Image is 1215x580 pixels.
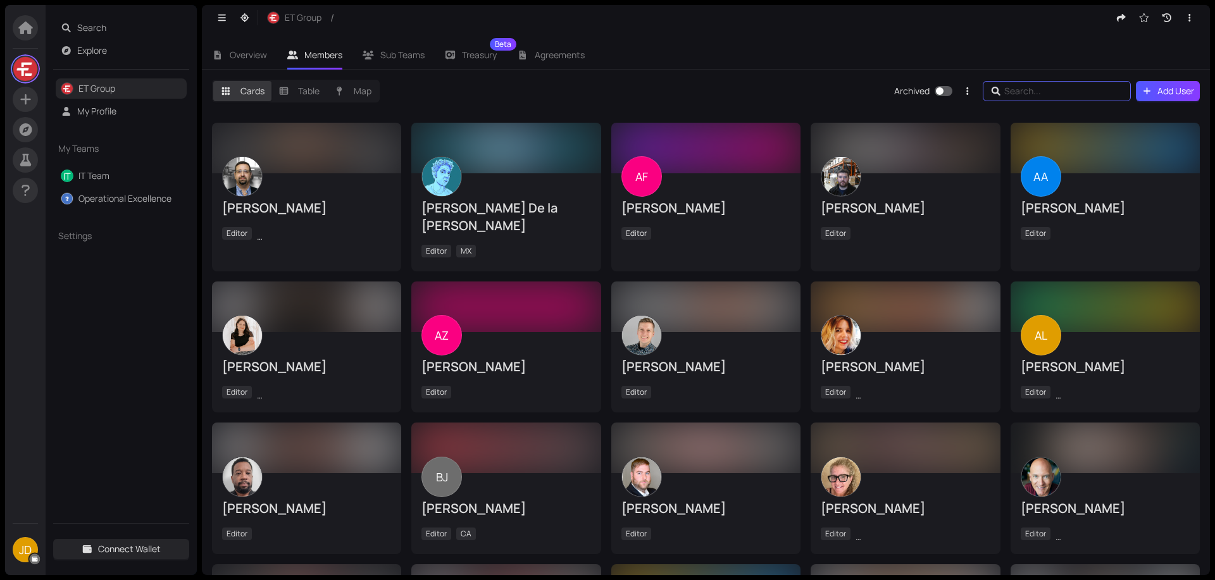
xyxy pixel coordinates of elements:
[222,199,391,217] div: [PERSON_NAME]
[1021,500,1190,517] div: [PERSON_NAME]
[78,192,171,204] a: Operational Excellence
[58,229,162,243] span: Settings
[856,386,1023,398] span: [GEOGRAPHIC_DATA], [GEOGRAPHIC_DATA]
[222,386,252,398] span: Editor
[621,358,790,376] div: [PERSON_NAME]
[821,157,861,196] img: ZPzRJDT30f.jpeg
[1004,84,1113,98] input: Search...
[436,457,448,497] span: BJ
[19,537,32,562] span: JD
[230,49,267,61] span: Overview
[894,84,930,98] div: Archived
[621,386,651,398] span: Editor
[1021,358,1190,376] div: [PERSON_NAME]
[223,316,262,355] img: 3wPGBsTVxs.jpeg
[422,157,461,196] img: MUUbtyfDCS.jpeg
[261,8,328,28] button: ET Group
[421,358,590,376] div: [PERSON_NAME]
[77,105,116,117] a: My Profile
[421,500,590,517] div: [PERSON_NAME]
[621,528,651,540] span: Editor
[222,500,391,517] div: [PERSON_NAME]
[1157,84,1194,98] span: Add User
[421,528,451,540] span: Editor
[621,500,790,517] div: [PERSON_NAME]
[856,528,1023,540] span: [GEOGRAPHIC_DATA], [GEOGRAPHIC_DATA]
[1021,386,1050,398] span: Editor
[421,245,451,257] span: Editor
[821,528,850,540] span: Editor
[821,386,850,398] span: Editor
[58,142,162,156] span: My Teams
[621,227,651,240] span: Editor
[435,315,449,355] span: AZ
[13,57,37,81] img: LsfHRQdbm8.jpeg
[222,358,391,376] div: [PERSON_NAME]
[1136,81,1200,101] button: Add User
[1021,457,1061,497] img: u88Raa5wZ_.jpeg
[821,358,990,376] div: [PERSON_NAME]
[621,199,790,217] div: [PERSON_NAME]
[77,18,182,38] span: Search
[222,227,252,240] span: Editor
[1021,227,1050,240] span: Editor
[223,157,262,196] img: w-OFKxKpDq.jpeg
[622,316,661,355] img: 1s-afrpskq.jpeg
[53,134,189,163] div: My Teams
[257,227,425,240] span: [GEOGRAPHIC_DATA], [GEOGRAPHIC_DATA]
[421,386,451,398] span: Editor
[1035,315,1047,355] span: AL
[490,38,516,51] sup: Beta
[304,49,342,61] span: Members
[456,528,476,540] span: CA
[821,316,861,355] img: iyXd49YTlS.jpeg
[380,49,425,61] span: Sub Teams
[1033,156,1048,197] span: AA
[821,500,990,517] div: [PERSON_NAME]
[53,539,189,559] button: Connect Wallet
[268,12,279,23] img: r-RjKx4yED.jpeg
[821,457,861,497] img: U7tzZ_QFqq.jpeg
[1021,199,1190,217] div: [PERSON_NAME]
[622,457,661,497] img: zZynm3jW0N.jpeg
[77,44,107,56] a: Explore
[222,528,252,540] span: Editor
[257,386,425,398] span: [GEOGRAPHIC_DATA], [GEOGRAPHIC_DATA]
[98,542,161,556] span: Connect Wallet
[635,156,648,197] span: AF
[821,199,990,217] div: [PERSON_NAME]
[535,49,585,61] span: Agreements
[421,199,590,235] div: [PERSON_NAME] De la [PERSON_NAME]
[456,245,476,257] span: MX
[285,11,321,25] span: ET Group
[462,51,497,59] span: Treasury
[53,221,189,250] div: Settings
[78,82,115,94] a: ET Group
[223,457,262,497] img: OG2_-lAFfW.jpeg
[78,170,109,182] a: IT Team
[1021,528,1050,540] span: Editor
[821,227,850,240] span: Editor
